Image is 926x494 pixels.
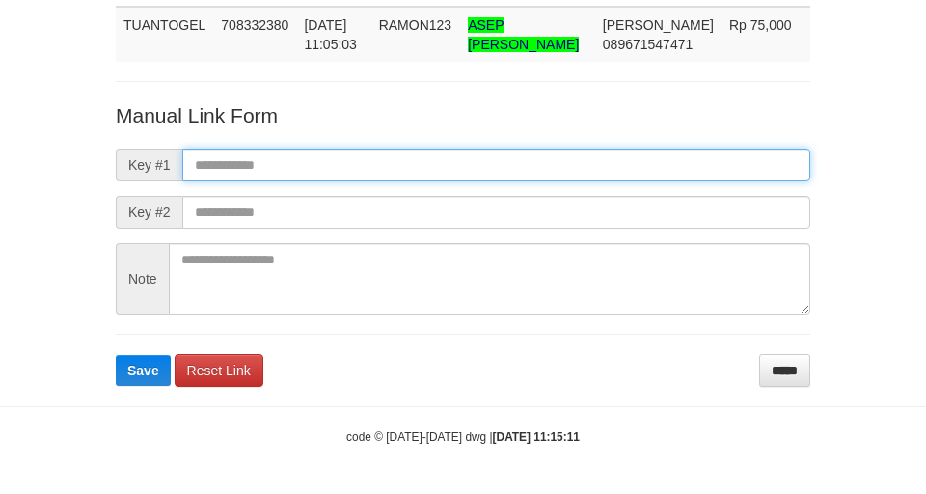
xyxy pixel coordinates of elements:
small: code © [DATE]-[DATE] dwg | [346,430,580,444]
span: Reset Link [187,363,251,378]
span: Save [127,363,159,378]
td: TUANTOGEL [116,7,213,62]
span: Copy 089671547471 to clipboard [603,37,693,52]
td: 708332380 [213,7,296,62]
span: Rp 75,000 [729,17,792,33]
strong: [DATE] 11:15:11 [493,430,580,444]
span: [PERSON_NAME] [603,17,714,33]
span: [DATE] 11:05:03 [304,17,357,52]
span: Key #1 [116,149,182,181]
span: RAMON123 [379,17,451,33]
a: Reset Link [175,354,263,387]
span: Nama rekening >18 huruf, harap diedit [468,17,579,52]
p: Manual Link Form [116,101,810,129]
span: Key #2 [116,196,182,229]
span: Note [116,243,169,315]
button: Save [116,355,171,386]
